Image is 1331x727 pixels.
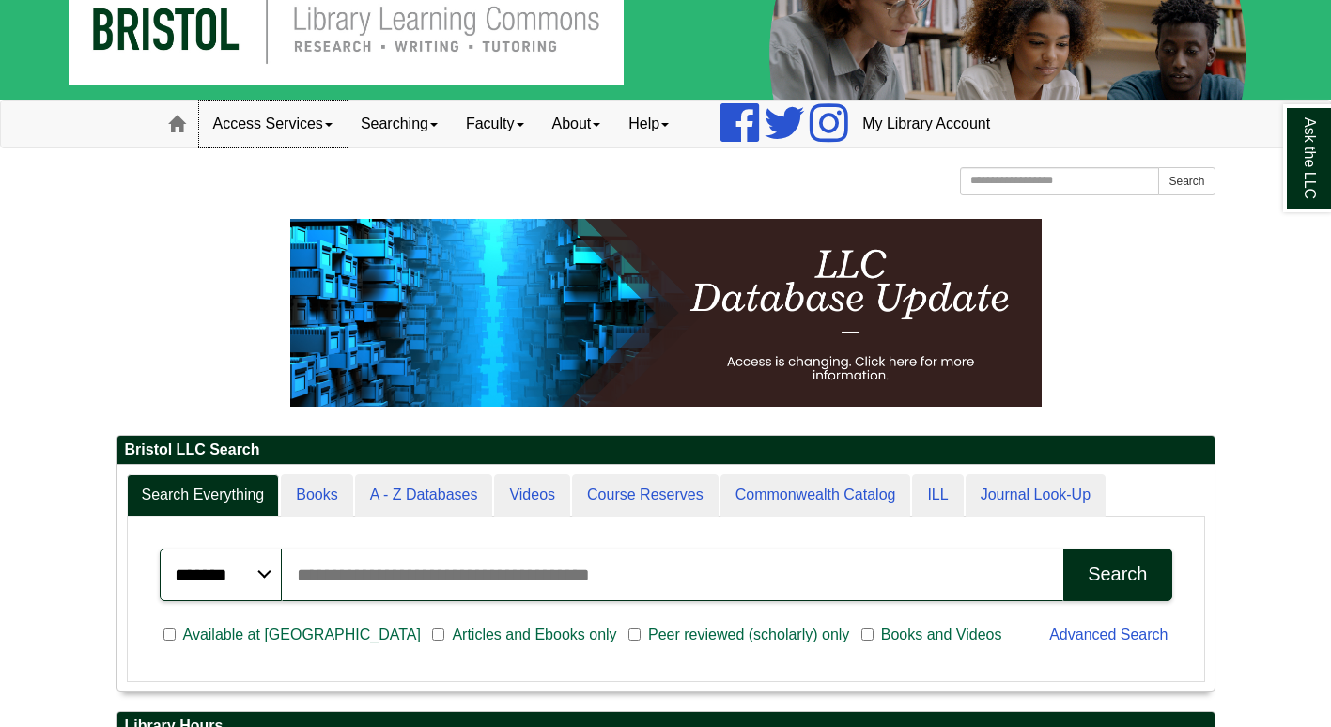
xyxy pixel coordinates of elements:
[1063,549,1171,601] button: Search
[1158,167,1215,195] button: Search
[163,626,176,643] input: Available at [GEOGRAPHIC_DATA]
[628,626,641,643] input: Peer reviewed (scholarly) only
[861,626,874,643] input: Books and Videos
[494,474,570,517] a: Videos
[1088,564,1147,585] div: Search
[117,436,1215,465] h2: Bristol LLC Search
[572,474,719,517] a: Course Reserves
[1049,626,1168,642] a: Advanced Search
[966,474,1106,517] a: Journal Look-Up
[347,101,452,147] a: Searching
[641,624,857,646] span: Peer reviewed (scholarly) only
[199,101,347,147] a: Access Services
[874,624,1010,646] span: Books and Videos
[848,101,1004,147] a: My Library Account
[720,474,911,517] a: Commonwealth Catalog
[538,101,615,147] a: About
[355,474,493,517] a: A - Z Databases
[281,474,352,517] a: Books
[452,101,538,147] a: Faculty
[614,101,683,147] a: Help
[290,219,1042,407] img: HTML tutorial
[127,474,280,517] a: Search Everything
[176,624,428,646] span: Available at [GEOGRAPHIC_DATA]
[432,626,444,643] input: Articles and Ebooks only
[912,474,963,517] a: ILL
[444,624,624,646] span: Articles and Ebooks only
